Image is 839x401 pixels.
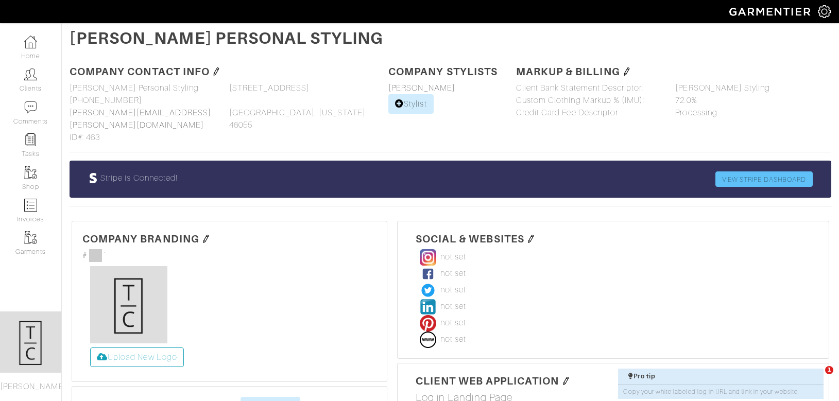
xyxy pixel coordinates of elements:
img: instagram-ca3bc792a033a2c9429fd021af625c3049b16be64d72d12f1b3be3ecbc60b429.png [420,249,436,266]
span: not set [440,317,466,329]
span: not set [440,333,466,345]
span: 1 [825,366,833,374]
img: pinterest-17a07f8e48f40589751b57ff18201fc99a9eae9d7246957fa73960b728dbe378.png [420,315,436,332]
img: garments-icon-b7da505a4dc4fd61783c78ac3ca0ef83fa9d6f193b1c9dc38574b1d14d53ca28.png [24,166,37,179]
img: clients-icon-6bae9207a08558b7cb47a8932f037763ab4055f8c8b6bfacd5dc20c3e0201464.png [24,68,37,81]
img: reminder-icon-8004d30b9f0a5d33ae49ab947aed9ed385cf756f9e5892f1edd6e32f2345188e.png [24,133,37,146]
img: stripeLogo-a5a0b105ef774b315ea9413633ac59ebdea70fbe11df5d15dccc025e26b8fc9b.png [88,173,98,183]
a: VIEW STRIPE DASHBOARD [715,171,813,187]
span: 72.0% [675,94,697,107]
img: pen-cf24a1663064a2ec1b9c1bd2387e9de7a2fa800b781884d57f21acf72779bad2.png [212,67,220,76]
span: Stripe is Connected! [100,173,178,183]
div: Client Bank Statement Descriptor: [508,82,668,94]
img: website-7c1d345177191472bde3b385a3dfc09e683c6cc9c740836e1c7612723a46e372.png [420,332,436,348]
img: garments-icon-b7da505a4dc4fd61783c78ac3ca0ef83fa9d6f193b1c9dc38574b1d14d53ca28.png [24,231,37,244]
img: pen-cf24a1663064a2ec1b9c1bd2387e9de7a2fa800b781884d57f21acf72779bad2.png [623,67,631,76]
span: [STREET_ADDRESS] [229,82,310,94]
img: linkedin-d037f5688c3efc26aa711fca27d2530e9b4315c93c202ca79e62a18a10446be8.png [420,299,436,315]
span: Markup & Billing [516,65,620,77]
span: not set [440,284,466,296]
img: facebook-317dd1732a6ad44248c5b87731f7b9da87357f1ebddc45d2c594e0cd8ab5f9a2.png [420,266,436,282]
a: [PERSON_NAME][EMAIL_ADDRESS][PERSON_NAME][DOMAIN_NAME] [70,108,211,130]
div: Copy your white labeled log in URL and link in your website. [618,385,824,399]
label: Upload New Logo [90,347,184,367]
span: not set [440,267,466,280]
img: gear-icon-white-bd11855cb880d31180b6d7d6211b90ccbf57a29d726f0c71d8c61bd08dd39cc2.png [818,5,831,18]
a: [PERSON_NAME] [388,83,455,93]
div: Pro tip [628,372,818,381]
iframe: Intercom live chat [804,366,829,391]
div: Credit Card Fee Descriptor [508,107,668,119]
span: [PERSON_NAME] Personal Styling [70,82,199,94]
img: garmentier-logo-header-white-b43fb05a5012e4ada735d5af1a66efaba907eab6374d6393d1fbf88cb4ef424d.png [724,3,818,21]
span: Social & Websites [416,233,524,245]
img: pen-cf24a1663064a2ec1b9c1bd2387e9de7a2fa800b781884d57f21acf72779bad2.png [202,235,210,243]
h2: [PERSON_NAME] Personal Styling [70,28,831,48]
img: pen-cf24a1663064a2ec1b9c1bd2387e9de7a2fa800b781884d57f21acf72779bad2.png [562,377,570,385]
div: Custom Clothing Markup % (IMU): [508,94,668,107]
img: orders-icon-0abe47150d42831381b5fb84f609e132dff9fe21cb692f30cb5eec754e2cba89.png [24,199,37,212]
span: [PERSON_NAME] Styling [675,82,770,94]
span: Processing [675,107,717,119]
span: [GEOGRAPHIC_DATA], [US_STATE] 46055 [229,107,373,131]
span: Сlient Web Application [416,375,559,387]
span: Company Contact Info [70,65,210,77]
span: Company Branding [82,233,199,245]
img: comment-icon-a0a6a9ef722e966f86d9cbdc48e553b5cf19dbc54f86b18d962a5391bc8f6eb6.png [24,101,37,114]
span: [PHONE_NUMBER] [70,94,142,107]
div: ` [82,249,376,262]
span: not set [440,251,466,263]
img: pen-cf24a1663064a2ec1b9c1bd2387e9de7a2fa800b781884d57f21acf72779bad2.png [527,235,535,243]
img: 1632338964015.png [90,266,167,343]
a: Stylist [388,94,433,114]
span: not set [440,300,466,312]
span: Company Stylists [388,65,498,77]
img: dashboard-icon-dbcd8f5a0b271acd01030246c82b418ddd0df26cd7fceb0bd07c9910d44c42f6.png [24,36,37,48]
span: ID#: 463 [70,131,100,144]
img: twitter-e883f9cd8240719afd50c0ee89db83673970c87530b2143747009cad9852be48.png [420,282,436,299]
span: # [82,249,87,261]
